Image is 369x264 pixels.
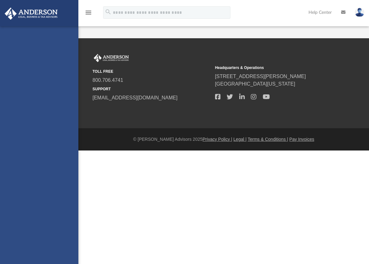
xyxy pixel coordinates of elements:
[215,65,333,71] small: Headquarters & Operations
[78,136,369,143] div: © [PERSON_NAME] Advisors 2025
[215,81,295,87] a: [GEOGRAPHIC_DATA][US_STATE]
[355,8,364,17] img: User Pic
[92,77,123,83] a: 800.706.4741
[92,54,130,62] img: Anderson Advisors Platinum Portal
[248,137,288,142] a: Terms & Conditions |
[3,8,60,20] img: Anderson Advisors Platinum Portal
[234,137,247,142] a: Legal |
[92,69,211,74] small: TOLL FREE
[105,8,112,15] i: search
[85,9,92,16] i: menu
[92,95,177,100] a: [EMAIL_ADDRESS][DOMAIN_NAME]
[92,86,211,92] small: SUPPORT
[215,74,306,79] a: [STREET_ADDRESS][PERSON_NAME]
[85,12,92,16] a: menu
[289,137,314,142] a: Pay Invoices
[203,137,232,142] a: Privacy Policy |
